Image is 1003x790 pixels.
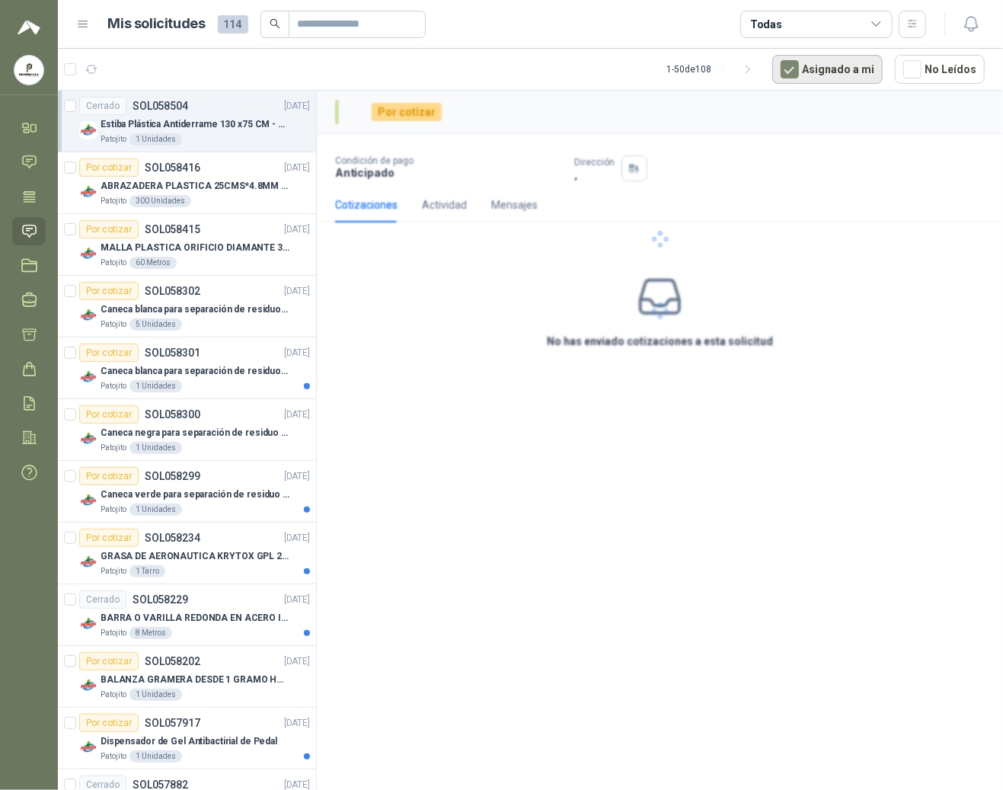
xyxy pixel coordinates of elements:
[284,408,310,422] p: [DATE]
[79,467,139,485] div: Por cotizar
[101,549,290,564] p: GRASA DE AERONAUTICA KRYTOX GPL 207 (SE ADJUNTA IMAGEN DE REFERENCIA)
[79,97,126,115] div: Cerrado
[101,611,290,625] p: BARRA O VARILLA REDONDA EN ACERO INOXIDABLE DE 2" O 50 MM
[101,627,126,639] p: Patojito
[101,302,290,317] p: Caneca blanca para separación de residuos 121 LT
[145,656,200,667] p: SOL058202
[58,91,316,152] a: CerradoSOL058504[DATE] Company LogoEstiba Plástica Antiderrame 130 x75 CM - Capacidad 180-200 Lit...
[79,245,97,263] img: Company Logo
[58,584,316,646] a: CerradoSOL058229[DATE] Company LogoBARRA O VARILLA REDONDA EN ACERO INOXIDABLE DE 2" O 50 MMPatoj...
[145,471,200,481] p: SOL058299
[58,337,316,399] a: Por cotizarSOL058301[DATE] Company LogoCaneca blanca para separación de residuos 10 LTPatojito1 U...
[270,18,280,29] span: search
[58,152,316,214] a: Por cotizarSOL058416[DATE] Company LogoABRAZADERA PLASTICA 25CMS*4.8MM NEGRAPatojito300 Unidades
[145,286,200,296] p: SOL058302
[101,257,126,269] p: Patojito
[101,488,290,502] p: Caneca verde para separación de residuo 55 LT
[79,590,126,609] div: Cerrado
[79,306,97,325] img: Company Logo
[129,380,182,392] div: 1 Unidades
[58,523,316,584] a: Por cotizarSOL058234[DATE] Company LogoGRASA DE AERONAUTICA KRYTOX GPL 207 (SE ADJUNTA IMAGEN DE ...
[101,241,290,255] p: MALLA PLASTICA ORIFICIO DIAMANTE 3MM
[79,220,139,238] div: Por cotizar
[129,504,182,516] div: 1 Unidades
[133,779,188,790] p: SOL057882
[129,318,182,331] div: 5 Unidades
[79,183,97,201] img: Company Logo
[750,16,782,33] div: Todas
[101,195,126,207] p: Patojito
[79,652,139,670] div: Por cotizar
[666,57,760,82] div: 1 - 50 de 108
[145,409,200,420] p: SOL058300
[79,121,97,139] img: Company Logo
[79,491,97,510] img: Company Logo
[895,55,985,84] button: No Leídos
[284,161,310,175] p: [DATE]
[101,442,126,454] p: Patojito
[145,347,200,358] p: SOL058301
[101,734,277,749] p: Dispensador de Gel Antibactirial de Pedal
[101,117,290,132] p: Estiba Plástica Antiderrame 130 x75 CM - Capacidad 180-200 Litros
[101,318,126,331] p: Patojito
[79,553,97,571] img: Company Logo
[129,133,182,146] div: 1 Unidades
[129,627,172,639] div: 8 Metros
[58,461,316,523] a: Por cotizarSOL058299[DATE] Company LogoCaneca verde para separación de residuo 55 LTPatojito1 Uni...
[101,133,126,146] p: Patojito
[14,56,43,85] img: Company Logo
[284,469,310,484] p: [DATE]
[79,529,139,547] div: Por cotizar
[129,195,191,207] div: 300 Unidades
[145,224,200,235] p: SOL058415
[101,364,290,379] p: Caneca blanca para separación de residuos 10 LT
[101,179,290,194] p: ABRAZADERA PLASTICA 25CMS*4.8MM NEGRA
[284,346,310,360] p: [DATE]
[18,18,40,37] img: Logo peakr
[101,565,126,577] p: Patojito
[129,565,165,577] div: 1 Tarro
[101,673,290,687] p: BALANZA GRAMERA DESDE 1 GRAMO HASTA 5 GRAMOS
[101,504,126,516] p: Patojito
[58,646,316,708] a: Por cotizarSOL058202[DATE] Company LogoBALANZA GRAMERA DESDE 1 GRAMO HASTA 5 GRAMOSPatojito1 Unid...
[101,380,126,392] p: Patojito
[129,442,182,454] div: 1 Unidades
[79,714,139,732] div: Por cotizar
[133,594,188,605] p: SOL058229
[284,593,310,607] p: [DATE]
[79,430,97,448] img: Company Logo
[79,282,139,300] div: Por cotizar
[284,222,310,237] p: [DATE]
[79,405,139,424] div: Por cotizar
[101,750,126,763] p: Patojito
[129,750,182,763] div: 1 Unidades
[58,214,316,276] a: Por cotizarSOL058415[DATE] Company LogoMALLA PLASTICA ORIFICIO DIAMANTE 3MMPatojito60 Metros
[284,284,310,299] p: [DATE]
[101,426,290,440] p: Caneca negra para separación de residuo 55 LT
[284,654,310,669] p: [DATE]
[145,533,200,543] p: SOL058234
[145,718,200,728] p: SOL057917
[101,689,126,701] p: Patojito
[79,738,97,756] img: Company Logo
[79,368,97,386] img: Company Logo
[79,676,97,695] img: Company Logo
[79,344,139,362] div: Por cotizar
[284,531,310,545] p: [DATE]
[129,689,182,701] div: 1 Unidades
[284,99,310,114] p: [DATE]
[129,257,177,269] div: 60 Metros
[145,162,200,173] p: SOL058416
[284,716,310,731] p: [DATE]
[58,708,316,769] a: Por cotizarSOL057917[DATE] Company LogoDispensador de Gel Antibactirial de PedalPatojito1 Unidades
[79,158,139,177] div: Por cotizar
[108,13,206,35] h1: Mis solicitudes
[58,399,316,461] a: Por cotizarSOL058300[DATE] Company LogoCaneca negra para separación de residuo 55 LTPatojito1 Uni...
[58,276,316,337] a: Por cotizarSOL058302[DATE] Company LogoCaneca blanca para separación de residuos 121 LTPatojito5 ...
[133,101,188,111] p: SOL058504
[218,15,248,34] span: 114
[79,615,97,633] img: Company Logo
[772,55,883,84] button: Asignado a mi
